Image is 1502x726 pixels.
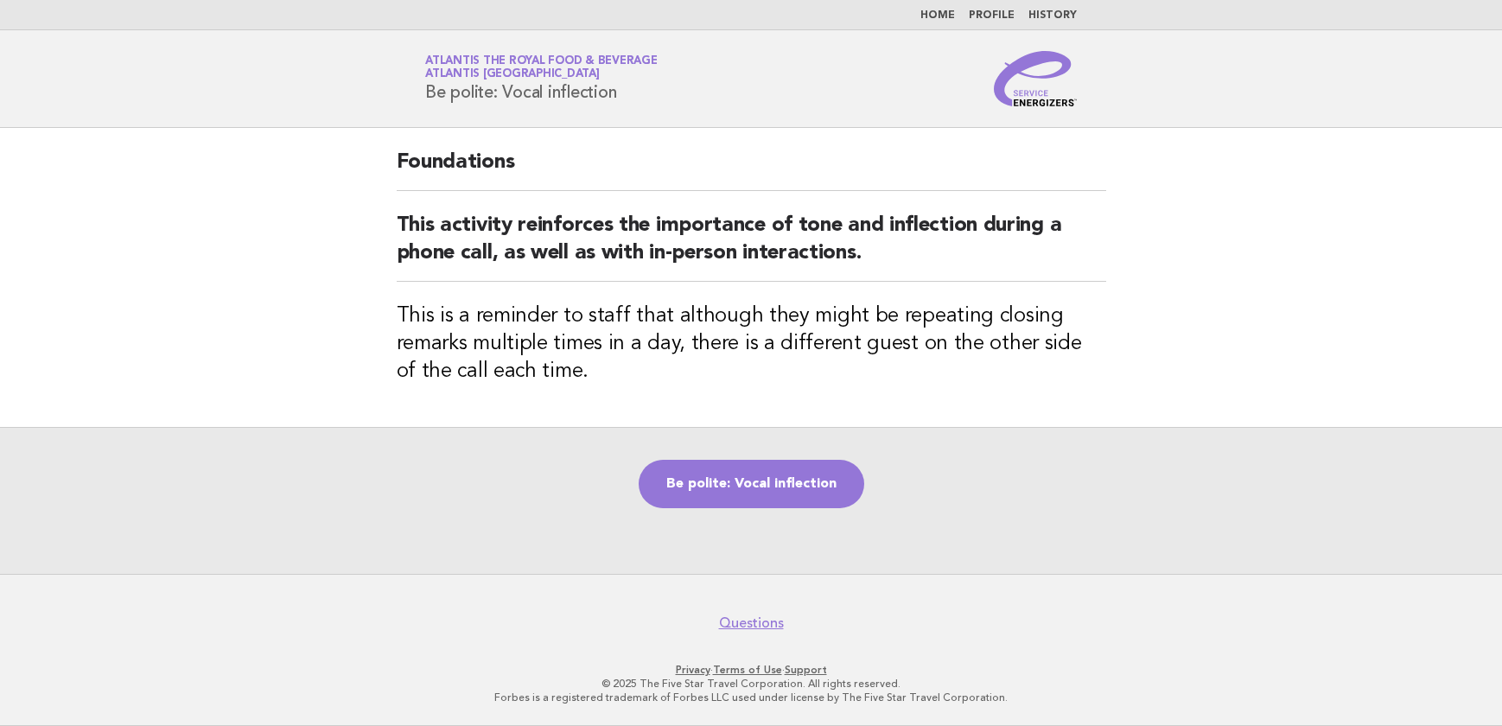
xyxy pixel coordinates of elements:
a: Terms of Use [713,664,782,676]
h2: Foundations [397,149,1106,191]
h2: This activity reinforces the importance of tone and inflection during a phone call, as well as wi... [397,212,1106,282]
a: Atlantis the Royal Food & BeverageAtlantis [GEOGRAPHIC_DATA] [425,55,658,80]
a: Profile [969,10,1015,21]
a: History [1028,10,1077,21]
a: Support [785,664,827,676]
a: Be polite: Vocal inflection [639,460,864,508]
img: Service Energizers [994,51,1077,106]
p: · · [222,663,1280,677]
h1: Be polite: Vocal inflection [425,56,658,101]
a: Privacy [676,664,710,676]
p: Forbes is a registered trademark of Forbes LLC used under license by The Five Star Travel Corpora... [222,691,1280,704]
a: Home [920,10,955,21]
h3: This is a reminder to staff that although they might be repeating closing remarks multiple times ... [397,302,1106,385]
a: Questions [719,615,784,632]
span: Atlantis [GEOGRAPHIC_DATA] [425,69,600,80]
p: © 2025 The Five Star Travel Corporation. All rights reserved. [222,677,1280,691]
